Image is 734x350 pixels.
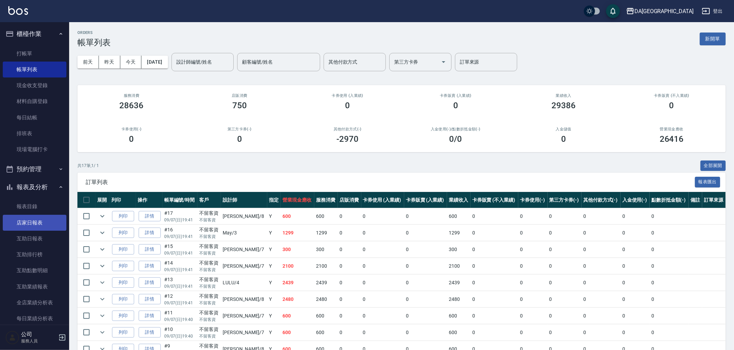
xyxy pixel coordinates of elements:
[194,93,286,98] h2: 店販消費
[634,7,694,16] div: DA[GEOGRAPHIC_DATA]
[650,275,689,291] td: 0
[77,30,111,35] h2: ORDERS
[197,192,221,208] th: 客戶
[267,291,281,307] td: Y
[695,177,721,187] button: 報表匯出
[97,277,108,288] button: expand row
[281,208,314,224] td: 600
[21,338,56,344] p: 服務人員
[3,62,66,77] a: 帳單列表
[361,275,404,291] td: 0
[314,192,338,208] th: 服務消費
[302,93,393,98] h2: 卡券使用 (入業績)
[221,208,267,224] td: [PERSON_NAME] /8
[650,192,689,208] th: 點數折抵金額(-)
[361,308,404,324] td: 0
[267,258,281,274] td: Y
[361,225,404,241] td: 0
[199,250,219,256] p: 不留客資
[281,241,314,258] td: 300
[139,244,161,255] a: 詳情
[447,192,471,208] th: 業績收入
[199,333,219,339] p: 不留客資
[21,331,56,338] h5: 公司
[404,324,447,341] td: 0
[314,241,338,258] td: 300
[3,160,66,178] button: 預約管理
[626,93,718,98] h2: 卡券販賣 (不入業績)
[77,38,111,47] h3: 帳單列表
[518,275,547,291] td: 0
[582,275,621,291] td: 0
[141,56,168,68] button: [DATE]
[3,77,66,93] a: 現金收支登錄
[621,241,650,258] td: 0
[199,316,219,323] p: 不留客資
[112,311,134,321] button: 列印
[518,93,610,98] h2: 業績收入
[120,56,142,68] button: 今天
[447,291,471,307] td: 2480
[314,275,338,291] td: 2439
[267,241,281,258] td: Y
[447,258,471,274] td: 2100
[700,160,726,171] button: 全部展開
[3,215,66,231] a: 店家日報表
[361,208,404,224] td: 0
[700,33,726,45] button: 新開單
[267,192,281,208] th: 指定
[164,300,196,306] p: 09/07 (日) 19:41
[650,258,689,274] td: 0
[471,308,519,324] td: 0
[404,258,447,274] td: 0
[97,211,108,221] button: expand row
[548,291,582,307] td: 0
[97,327,108,338] button: expand row
[471,192,519,208] th: 卡券販賣 (不入業績)
[139,228,161,238] a: 詳情
[623,4,696,18] button: DA[GEOGRAPHIC_DATA]
[199,300,219,306] p: 不留客資
[221,192,267,208] th: 設計師
[3,247,66,262] a: 互助排行榜
[3,178,66,196] button: 報表及分析
[267,308,281,324] td: Y
[281,275,314,291] td: 2439
[695,178,721,185] a: 報表匯出
[3,311,66,326] a: 每日業績分析表
[86,93,177,98] h3: 服務消費
[518,308,547,324] td: 0
[199,293,219,300] div: 不留客資
[112,244,134,255] button: 列印
[447,308,471,324] td: 600
[699,5,726,18] button: 登出
[410,127,502,131] h2: 入金使用(-) /點數折抵金額(-)
[232,101,247,110] h3: 750
[77,163,99,169] p: 共 17 筆, 1 / 1
[338,324,361,341] td: 0
[162,192,198,208] th: 帳單編號/時間
[471,258,519,274] td: 0
[221,241,267,258] td: [PERSON_NAME] /7
[112,261,134,271] button: 列印
[650,208,689,224] td: 0
[281,225,314,241] td: 1299
[112,294,134,305] button: 列印
[99,56,120,68] button: 昨天
[518,324,547,341] td: 0
[582,241,621,258] td: 0
[548,241,582,258] td: 0
[314,225,338,241] td: 1299
[338,192,361,208] th: 店販消費
[97,244,108,255] button: expand row
[221,291,267,307] td: [PERSON_NAME] /8
[162,308,198,324] td: #11
[650,324,689,341] td: 0
[447,208,471,224] td: 600
[8,6,28,15] img: Logo
[548,308,582,324] td: 0
[314,208,338,224] td: 600
[404,192,447,208] th: 卡券販賣 (入業績)
[621,192,650,208] th: 入金使用(-)
[582,225,621,241] td: 0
